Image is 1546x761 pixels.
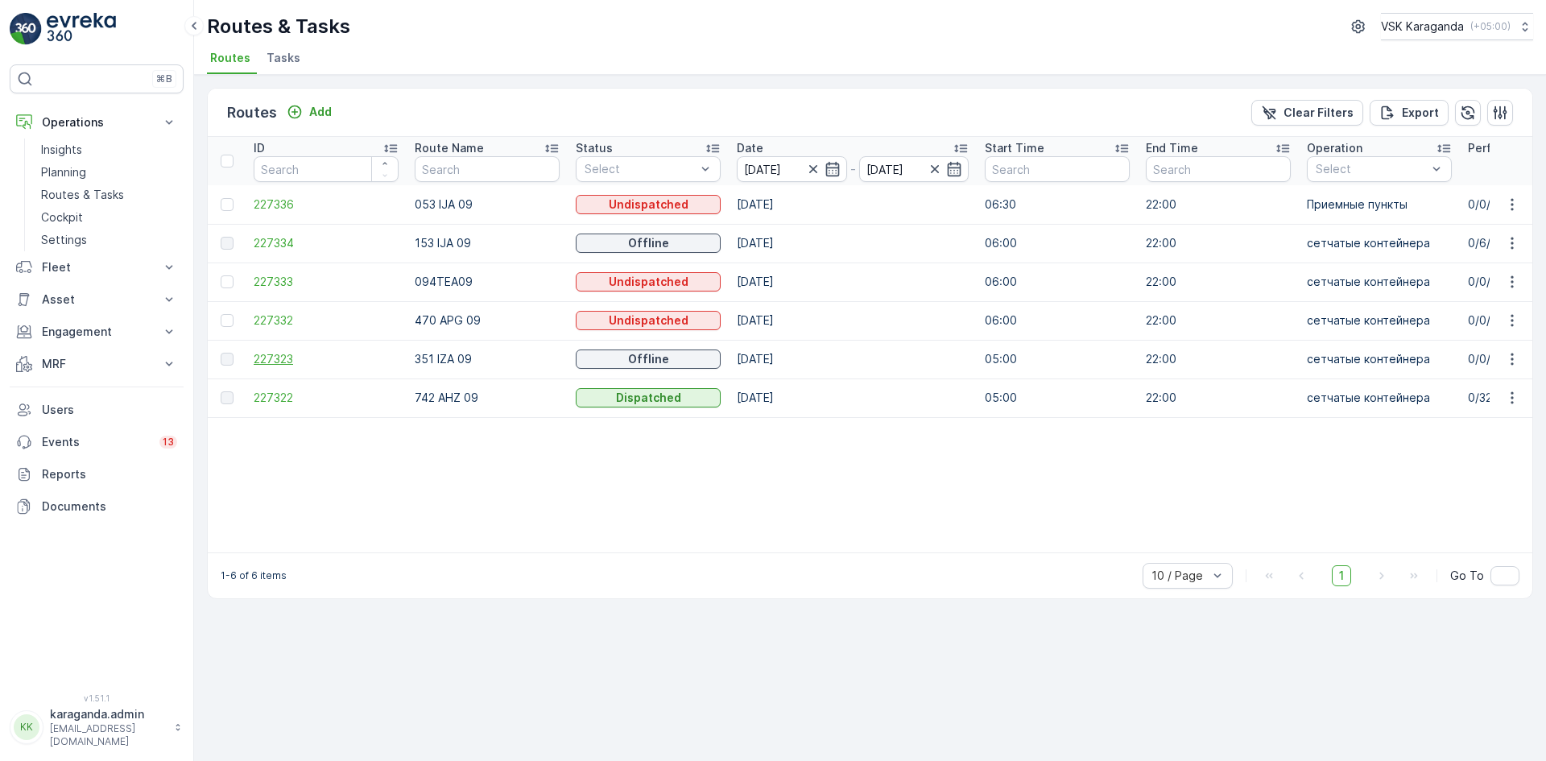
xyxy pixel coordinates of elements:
[985,351,1130,367] p: 05:00
[1146,196,1291,213] p: 22:00
[10,13,42,45] img: logo
[1381,19,1464,35] p: VSK Karaganda
[729,263,977,301] td: [DATE]
[729,340,977,378] td: [DATE]
[1370,100,1449,126] button: Export
[1146,312,1291,329] p: 22:00
[227,101,277,124] p: Routes
[10,693,184,703] span: v 1.51.1
[415,235,560,251] p: 153 IJA 09
[10,283,184,316] button: Asset
[221,198,234,211] div: Toggle Row Selected
[1307,390,1452,406] p: сетчатыe контейнера
[576,311,721,330] button: Undispatched
[628,235,669,251] p: Offline
[254,140,265,156] p: ID
[415,196,560,213] p: 053 IJA 09
[42,324,151,340] p: Engagement
[10,106,184,139] button: Operations
[985,196,1130,213] p: 06:30
[221,569,287,582] p: 1-6 of 6 items
[1468,140,1540,156] p: Performance
[254,196,399,213] a: 227336
[207,14,350,39] p: Routes & Tasks
[42,434,150,450] p: Events
[267,50,300,66] span: Tasks
[1307,196,1452,213] p: Приемные пункты
[254,351,399,367] a: 227323
[576,140,613,156] p: Status
[35,161,184,184] a: Planning
[628,351,669,367] p: Offline
[254,312,399,329] span: 227332
[415,140,484,156] p: Route Name
[10,458,184,490] a: Reports
[609,312,688,329] p: Undispatched
[35,206,184,229] a: Cockpit
[42,292,151,308] p: Asset
[42,402,177,418] p: Users
[609,196,688,213] p: Undispatched
[1402,105,1439,121] p: Export
[415,351,560,367] p: 351 IZA 09
[729,301,977,340] td: [DATE]
[850,159,856,179] p: -
[616,390,681,406] p: Dispatched
[10,490,184,523] a: Documents
[50,722,166,748] p: [EMAIL_ADDRESS][DOMAIN_NAME]
[1146,390,1291,406] p: 22:00
[10,251,184,283] button: Fleet
[41,232,87,248] p: Settings
[985,156,1130,182] input: Search
[415,156,560,182] input: Search
[254,235,399,251] a: 227334
[42,259,151,275] p: Fleet
[415,390,560,406] p: 742 AHZ 09
[985,235,1130,251] p: 06:00
[737,140,763,156] p: Date
[10,316,184,348] button: Engagement
[10,394,184,426] a: Users
[50,706,166,722] p: karaganda.admin
[985,274,1130,290] p: 06:00
[576,272,721,292] button: Undispatched
[254,390,399,406] a: 227322
[156,72,172,85] p: ⌘B
[1381,13,1533,40] button: VSK Karaganda(+05:00)
[1307,140,1362,156] p: Operation
[35,229,184,251] a: Settings
[41,209,83,225] p: Cockpit
[576,234,721,253] button: Offline
[609,274,688,290] p: Undispatched
[1316,161,1427,177] p: Select
[1251,100,1363,126] button: Clear Filters
[35,184,184,206] a: Routes & Tasks
[1470,20,1511,33] p: ( +05:00 )
[1146,235,1291,251] p: 22:00
[10,348,184,380] button: MRF
[576,195,721,214] button: Undispatched
[221,237,234,250] div: Toggle Row Selected
[1146,351,1291,367] p: 22:00
[41,164,86,180] p: Planning
[10,426,184,458] a: Events13
[41,187,124,203] p: Routes & Tasks
[1450,568,1484,584] span: Go To
[254,156,399,182] input: Search
[254,274,399,290] a: 227333
[859,156,969,182] input: dd/mm/yyyy
[1307,312,1452,329] p: сетчатыe контейнера
[42,356,151,372] p: MRF
[985,140,1044,156] p: Start Time
[42,114,151,130] p: Operations
[10,706,184,748] button: KKkaraganda.admin[EMAIL_ADDRESS][DOMAIN_NAME]
[163,436,174,449] p: 13
[985,390,1130,406] p: 05:00
[737,156,847,182] input: dd/mm/yyyy
[221,391,234,404] div: Toggle Row Selected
